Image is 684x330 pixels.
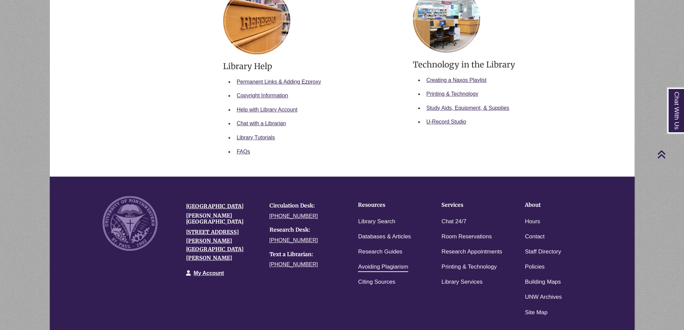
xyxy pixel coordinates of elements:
[525,202,587,208] h4: About
[269,227,343,233] h4: Research Desk:
[413,59,592,70] h3: Technology in the Library
[103,196,157,251] img: UNW seal
[426,119,466,125] a: U-Record Studio
[269,203,343,209] h4: Circulation Desk:
[223,61,403,72] h3: Library Help
[269,213,318,219] a: [PHONE_NUMBER]
[525,277,561,287] a: Building Maps
[237,135,275,140] a: Library Tutorials
[441,232,492,242] a: Room Reservations
[358,217,395,227] a: Library Search
[358,262,408,272] a: Avoiding Plagiarism
[426,77,487,83] a: Creating a Naxos Playlist
[269,251,343,257] h4: Text a Librarian:
[237,107,297,112] a: Help with Library Account
[525,217,540,227] a: Hours
[441,247,502,257] a: Research Appointments
[426,91,478,97] a: Printing & Technology
[525,308,547,318] a: Site Map
[358,247,402,257] a: Research Guides
[269,237,318,243] a: [PHONE_NUMBER]
[441,202,504,208] h4: Services
[441,277,482,287] a: Library Services
[358,202,421,208] h4: Resources
[186,229,244,261] a: [STREET_ADDRESS][PERSON_NAME][GEOGRAPHIC_DATA][PERSON_NAME]
[194,270,224,276] a: My Account
[269,262,318,267] a: [PHONE_NUMBER]
[525,262,545,272] a: Policies
[186,203,244,209] a: [GEOGRAPHIC_DATA]
[426,105,509,111] a: Study Aids, Equipment, & Supplies
[186,213,259,225] h4: [PERSON_NAME][GEOGRAPHIC_DATA]
[237,93,288,98] a: Copyright Information
[657,150,682,159] a: Back to Top
[441,262,497,272] a: Printing & Technology
[237,121,286,126] a: Chat with a Librarian
[237,149,250,154] a: FAQs
[525,292,562,302] a: UNW Archives
[358,232,411,242] a: Databases & Articles
[358,277,395,287] a: Citing Sources
[237,79,321,85] a: Permanent Links & Adding Ezproxy
[525,247,561,257] a: Staff Directory
[525,232,545,242] a: Contact
[441,217,466,227] a: Chat 24/7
